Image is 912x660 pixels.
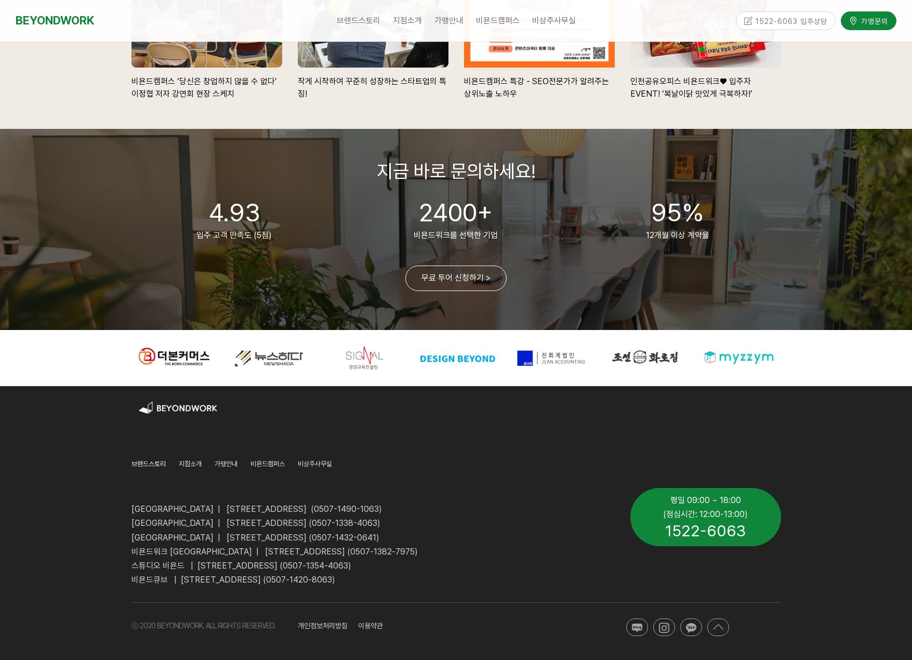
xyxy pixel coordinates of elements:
[630,68,781,100] p: 인천공유오피스 비욘드워크♥ 입주자 EVENT! ‘복날이닭 맛있게 극복하자!’
[526,8,582,34] a: 비상주사무실
[651,197,704,228] span: 95%
[179,460,202,468] span: 지점소개
[464,68,615,100] p: 비욘드캠퍼스 특강 - SEO전문가가 알려주는 상위노출 노하우
[377,160,536,182] span: 지금 바로 문의하세요!
[331,8,387,34] a: 브랜드스토리
[131,504,382,514] span: [GEOGRAPHIC_DATA] | [STREET_ADDRESS] (0507-1490-1063)
[131,460,166,468] span: 브랜드스토리
[179,458,202,472] a: 지점소개
[532,16,576,25] span: 비상주사무실
[646,230,709,240] span: 12개월 이상 계약율
[405,266,507,291] a: 무료 투어 신청하기 >
[476,16,520,25] span: 비욘드캠퍼스
[298,68,448,100] p: 작게 시작하여 꾸준히 성장하는 스타트업의 특징!
[414,230,498,240] span: 비욘드워크를 선택한 기업
[131,547,418,557] span: 비욘드워크 [GEOGRAPHIC_DATA] | [STREET_ADDRESS] (0507-1382-7975)
[131,68,282,100] p: 비욘드캠퍼스 ‘당신은 창업하지 않을 수 없다’ 이정협 저자 강연회 현장 스케치
[665,521,746,540] span: 1522-6063
[419,197,493,228] span: 2400+
[387,8,428,34] a: 지점소개
[393,16,422,25] span: 지점소개
[434,16,464,25] span: 가맹안내
[428,8,470,34] a: 가맹안내
[470,8,526,34] a: 비욘드캠퍼스
[841,11,896,30] a: 가맹문의
[250,460,285,468] span: 비욘드캠퍼스
[215,460,237,468] span: 가맹안내
[298,458,332,472] a: 비상주사무실
[215,458,237,472] a: 가맹안내
[663,509,748,519] span: (점심시간: 12:00-13:00)
[131,561,351,571] span: 스튜디오 비욘드 | [STREET_ADDRESS] (0507-1354-4063)
[131,575,335,585] span: 비욘드큐브 | [STREET_ADDRESS] (0507-1420-8063)
[208,197,260,228] span: 4.93
[196,230,272,240] span: 입주 고객 만족도 (5점)
[670,495,741,505] span: 평일 09:00 ~ 18:00
[298,460,332,468] span: 비상주사무실
[131,533,379,543] span: [GEOGRAPHIC_DATA] | [STREET_ADDRESS] (0507-1432-0641)
[16,11,94,30] a: BEYONDWORK
[131,622,275,630] span: ⓒ 2020 BEYONDWORK. ALL RIGHTS RESERVED.
[131,458,166,472] a: 브랜드스토리
[250,458,285,472] a: 비욘드캠퍼스
[858,16,888,26] span: 가맹문의
[298,622,383,630] span: 개인정보처리방침 이용약관
[131,518,380,528] span: [GEOGRAPHIC_DATA] | [STREET_ADDRESS] (0507-1338-4063)
[337,16,380,25] span: 브랜드스토리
